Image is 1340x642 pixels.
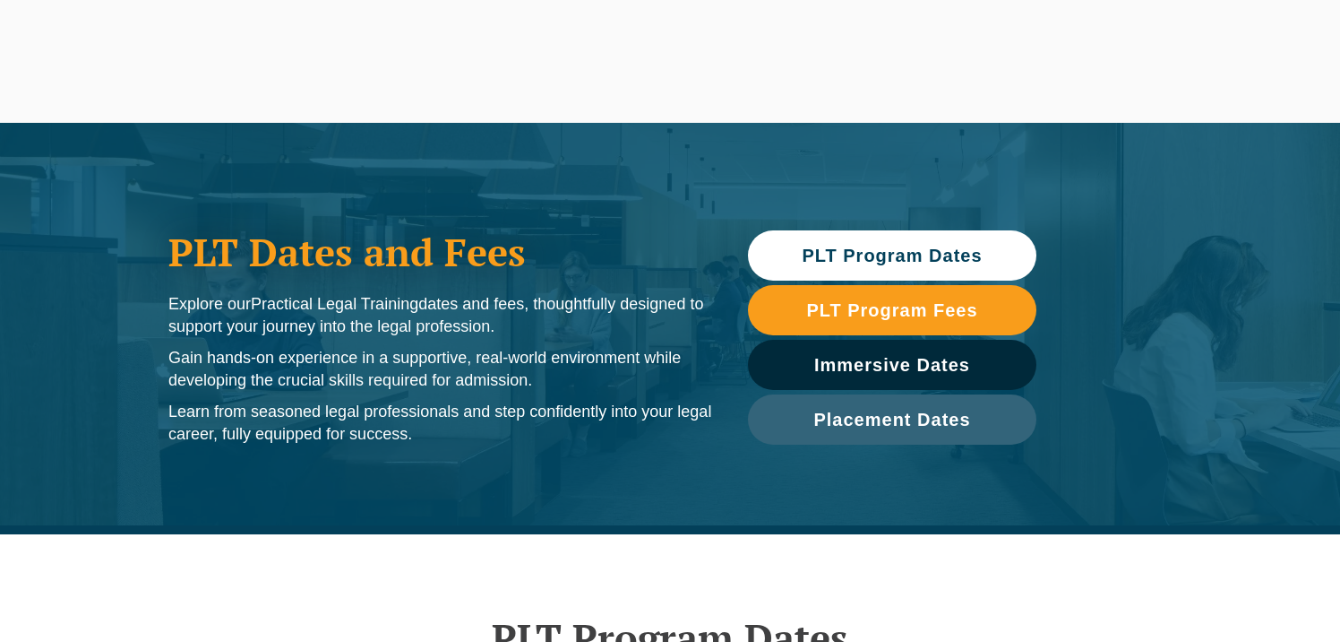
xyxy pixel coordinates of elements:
a: PLT Program Dates [748,230,1036,281]
span: PLT Program Dates [802,247,982,265]
p: Learn from seasoned legal professionals and step confidently into your legal career, fully equipp... [168,401,712,446]
a: PLT Program Fees [748,285,1036,335]
span: PLT Program Fees [806,301,977,319]
p: Explore our dates and fees, thoughtfully designed to support your journey into the legal profession. [168,293,712,338]
a: Immersive Dates [748,340,1036,390]
p: Gain hands-on experience in a supportive, real-world environment while developing the crucial ski... [168,347,712,392]
a: Placement Dates [748,395,1036,445]
span: Immersive Dates [814,356,970,374]
h1: PLT Dates and Fees [168,230,712,274]
span: Placement Dates [813,411,970,429]
span: Practical Legal Training [251,295,418,313]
